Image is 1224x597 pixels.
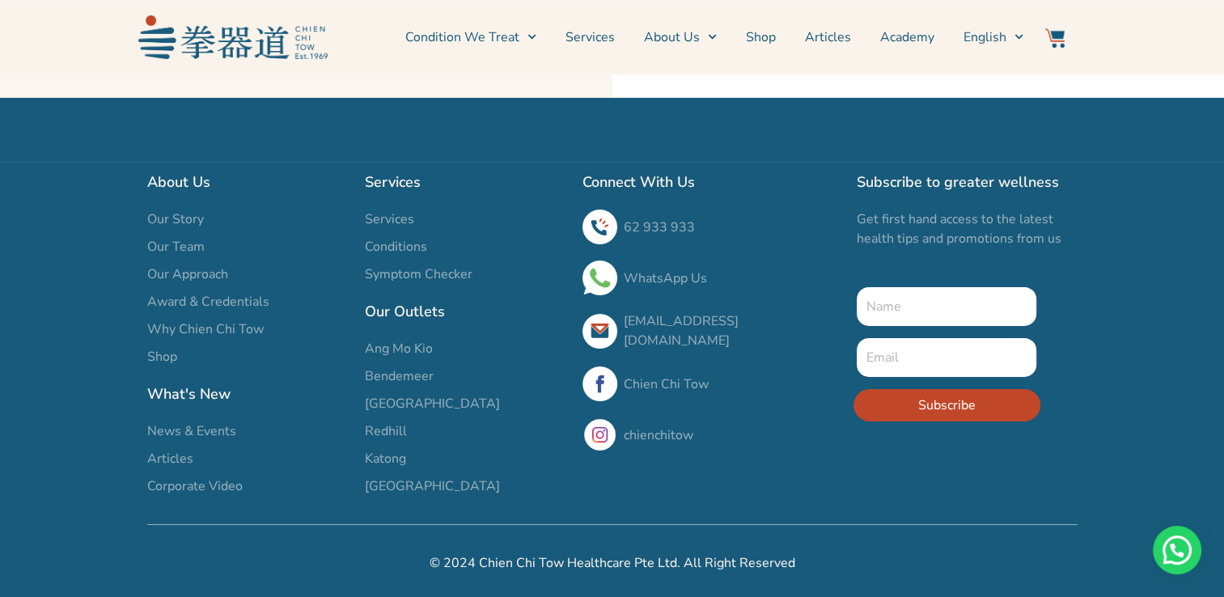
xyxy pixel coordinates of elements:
span: [GEOGRAPHIC_DATA] [365,476,500,496]
span: Redhill [365,421,407,441]
h2: Subscribe to greater wellness [857,171,1078,193]
h2: © 2024 Chien Chi Tow Healthcare Pte Ltd. All Right Reserved [147,553,1078,573]
span: English [964,28,1006,47]
a: [GEOGRAPHIC_DATA] [365,394,566,413]
a: About Us [644,17,717,57]
a: Our Story [147,210,349,229]
a: Condition We Treat [405,17,536,57]
a: Services [365,210,566,229]
span: Conditions [365,237,427,256]
input: Name [857,287,1037,326]
a: News & Events [147,421,349,441]
input: Email [857,338,1037,377]
h2: About Us [147,171,349,193]
a: Articles [147,449,349,468]
a: Katong [365,449,566,468]
span: Katong [365,449,406,468]
img: Website Icon-03 [1045,28,1065,48]
a: Bendemeer [365,366,566,386]
a: Services [565,17,615,57]
a: Chien Chi Tow [624,375,709,393]
a: [GEOGRAPHIC_DATA] [365,476,566,496]
span: [GEOGRAPHIC_DATA] [365,394,500,413]
a: Ang Mo Kio [365,339,566,358]
a: [EMAIL_ADDRESS][DOMAIN_NAME] [624,312,739,349]
a: Shop [147,347,349,366]
a: Articles [805,17,851,57]
h2: What's New [147,383,349,405]
span: Our Story [147,210,204,229]
a: WhatsApp Us [624,269,707,287]
p: Get first hand access to the latest health tips and promotions from us [857,210,1078,248]
a: English [964,17,1023,57]
a: Shop [746,17,776,57]
span: Award & Credentials [147,292,269,311]
span: Symptom Checker [365,265,472,284]
span: Ang Mo Kio [365,339,433,358]
button: Subscribe [853,389,1040,421]
span: Shop [147,347,177,366]
h2: Services [365,171,566,193]
h2: Connect With Us [582,171,841,193]
a: Redhill [365,421,566,441]
span: Our Team [147,237,205,256]
nav: Menu [336,17,1023,57]
h2: Our Outlets [365,300,566,323]
span: Bendemeer [365,366,434,386]
a: chienchitow [624,426,693,444]
a: Our Approach [147,265,349,284]
span: News & Events [147,421,236,441]
span: Articles [147,449,193,468]
a: Symptom Checker [365,265,566,284]
a: Our Team [147,237,349,256]
a: Academy [880,17,934,57]
a: Why Chien Chi Tow [147,320,349,339]
span: Corporate Video [147,476,243,496]
span: Services [365,210,414,229]
a: 62 933 933 [624,218,695,236]
a: Conditions [365,237,566,256]
a: Corporate Video [147,476,349,496]
a: Award & Credentials [147,292,349,311]
span: Why Chien Chi Tow [147,320,264,339]
span: Subscribe [918,396,976,415]
span: Our Approach [147,265,228,284]
form: New Form [857,287,1037,434]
